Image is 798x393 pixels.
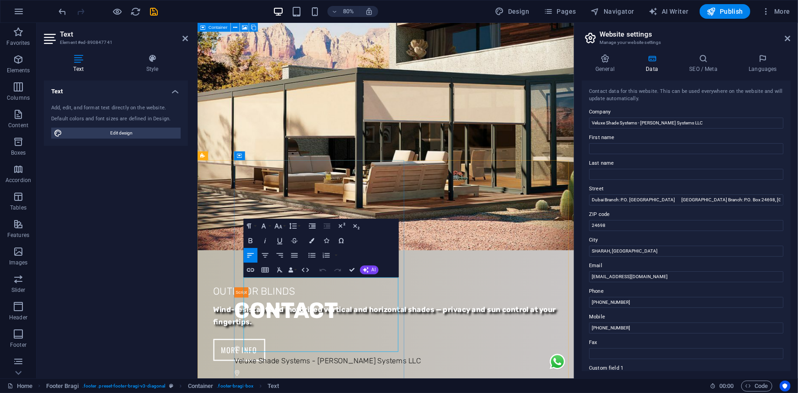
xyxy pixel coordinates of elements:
p: Boxes [11,149,26,156]
button: undo [57,6,68,17]
button: Confirm (Ctrl+⏎) [345,263,359,277]
label: Email [589,260,783,271]
i: Reload page [131,6,141,17]
label: Company [589,107,783,118]
button: Edit design [51,128,181,139]
button: Click here to leave preview mode and continue editing [112,6,123,17]
h4: General [582,54,632,73]
span: AI Writer [649,7,689,16]
span: Container [209,25,228,30]
button: Superscript [335,219,348,233]
button: Underline (Ctrl+U) [273,233,286,248]
p: Content [8,122,28,129]
button: Publish [700,4,750,19]
button: Ordered List [319,248,333,263]
span: More [761,7,790,16]
button: Pages [540,4,579,19]
span: . footer .preset-footer-bragi-v3-diagonal [82,381,166,392]
h4: Languages [735,54,791,73]
button: Font Family [258,219,272,233]
button: Icons [320,233,333,248]
button: Strikethrough [287,233,301,248]
button: Clear Formatting [273,263,286,277]
button: Bold (Ctrl+B) [243,233,257,248]
button: Design [492,4,533,19]
p: Footer [10,341,27,349]
button: Align Justify [287,248,301,263]
button: Insert Table [258,263,272,277]
button: Code [741,381,772,392]
div: Add, edit, and format text directly on the website. [51,104,181,112]
nav: breadcrumb [46,381,279,392]
label: City [589,235,783,246]
span: Pages [544,7,576,16]
span: Edit design [65,128,178,139]
h2: Website settings [600,30,791,38]
button: 80% [327,6,360,17]
p: Features [7,231,29,239]
h6: Session time [710,381,734,392]
p: Header [9,314,27,321]
span: . footer-bragi-box [217,381,254,392]
span: Publish [707,7,743,16]
h4: Data [632,54,675,73]
button: AI [360,266,379,275]
p: Slider [11,286,26,294]
p: Favorites [6,39,30,47]
button: Align Left [243,248,257,263]
button: Font Size [273,219,286,233]
span: 00 00 [719,381,734,392]
span: Code [745,381,768,392]
button: Increase Indent [305,219,319,233]
label: Mobile [589,312,783,323]
button: Italic (Ctrl+I) [258,233,272,248]
h3: Manage your website settings [600,38,772,47]
button: Redo (Ctrl+Shift+Z) [331,263,344,277]
button: Subscript [349,219,363,233]
span: : [726,382,727,389]
button: Align Center [258,248,272,263]
span: AI [371,268,375,272]
button: save [149,6,160,17]
button: Usercentrics [780,381,791,392]
h2: Text [60,30,188,38]
button: Data Bindings [287,263,297,277]
p: Elements [7,67,30,74]
button: Navigator [587,4,638,19]
a: Click to cancel selection. Double-click to open Pages [7,381,32,392]
label: First name [589,132,783,143]
h4: SEO / Meta [675,54,735,73]
span: Click to select. Double-click to edit [46,381,79,392]
i: This element is a customizable preset [169,383,173,388]
span: Design [495,7,530,16]
p: Images [9,259,28,266]
p: Columns [7,94,30,102]
button: HTML [298,263,312,277]
h6: 80% [341,6,356,17]
div: Default colors and font sizes are defined in Design. [51,115,181,123]
button: Ordered List [333,248,339,263]
button: Decrease Indent [320,219,334,233]
label: Street [589,183,783,194]
label: Custom field 1 [589,363,783,374]
p: Accordion [5,177,31,184]
button: Align Right [273,248,286,263]
h4: Text [44,81,188,97]
button: Special Characters [334,233,348,248]
i: Undo: change_data (Ctrl+Z) [58,6,68,17]
div: Contact data for this website. This can be used everywhere on the website and will update automat... [589,88,783,103]
button: reload [130,6,141,17]
i: Save (Ctrl+S) [149,6,160,17]
button: Colors [305,233,319,248]
span: Click to select. Double-click to edit [188,381,214,392]
button: Undo (Ctrl+Z) [316,263,330,277]
label: ZIP code [589,209,783,220]
span: Click to select. Double-click to edit [268,381,279,392]
button: Line Height [287,219,301,233]
button: Unordered List [305,248,319,263]
label: Last name [589,158,783,169]
button: Paragraph Format [243,219,257,233]
h3: Element #ed-890847741 [60,38,170,47]
button: AI Writer [645,4,692,19]
span: Navigator [591,7,634,16]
